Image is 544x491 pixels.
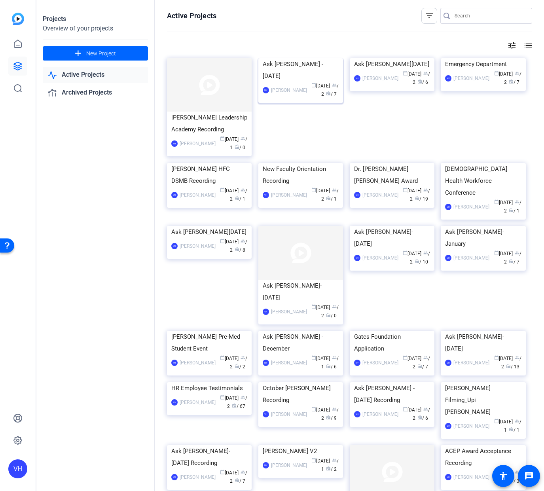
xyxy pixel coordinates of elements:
div: [PERSON_NAME] [362,359,398,367]
span: [DATE] [311,83,330,89]
mat-icon: filter_list [425,11,434,21]
span: group [241,239,245,243]
div: VH [445,204,451,210]
div: [PERSON_NAME] Leadership Academy Recording [171,112,247,135]
span: / 6 [326,364,337,370]
span: / 2 [413,407,430,421]
span: group [241,136,245,141]
span: radio [506,364,511,368]
div: [PERSON_NAME] [271,461,307,469]
span: radio [326,91,331,96]
span: calendar_today [311,355,316,360]
span: group [332,83,337,87]
mat-icon: list [523,41,532,50]
span: [DATE] [494,356,513,361]
span: calendar_today [494,355,499,360]
div: [PERSON_NAME] [362,74,398,82]
span: calendar_today [220,395,225,400]
span: New Project [86,49,116,58]
span: calendar_today [311,304,316,309]
span: radio [509,79,514,84]
div: ACEP Award Acceptance Recording [445,445,521,469]
span: [DATE] [220,136,239,142]
span: radio [235,144,239,149]
span: group [423,250,428,255]
span: [DATE] [403,188,421,193]
span: group [515,71,519,76]
div: Ask [PERSON_NAME] - [DATE] [263,58,339,82]
span: / 6 [417,415,428,421]
span: group [515,355,519,360]
div: [PERSON_NAME] [453,359,489,367]
span: radio [326,196,331,201]
span: / 7 [417,364,428,370]
mat-icon: tune [507,41,517,50]
span: / 2 [326,466,337,472]
span: radio [326,364,331,368]
div: MY [263,360,269,366]
span: calendar_today [494,250,499,255]
div: [PERSON_NAME] [180,473,216,481]
span: [DATE] [220,356,239,361]
div: Gates Foundation Application [354,331,430,355]
span: / 1 [509,427,519,433]
span: [DATE] [403,71,421,77]
span: [DATE] [311,305,330,310]
span: / 7 [326,91,337,97]
span: calendar_today [494,199,499,204]
span: calendar_today [311,83,316,87]
span: radio [235,478,239,483]
a: Archived Projects [43,85,148,101]
div: Ask [PERSON_NAME]-January [445,226,521,250]
span: / 2 [235,364,245,370]
span: / 67 [232,404,245,409]
span: radio [417,79,422,84]
div: [PERSON_NAME] [271,191,307,199]
span: group [423,188,428,192]
span: / 1 [504,419,521,433]
div: [PERSON_NAME] HFC DSMB Recording [171,163,247,187]
span: calendar_today [220,470,225,474]
div: VH [171,360,178,366]
span: radio [417,364,422,368]
div: VH [354,192,360,198]
div: Dr. [PERSON_NAME] [PERSON_NAME] Award [354,163,430,187]
span: [DATE] [403,251,421,256]
span: / 2 [227,395,247,409]
div: MY [445,75,451,82]
div: [PERSON_NAME] Filming_Upi [PERSON_NAME] [445,382,521,418]
span: calendar_today [403,250,408,255]
div: VH [263,309,269,315]
div: MY [354,360,360,366]
span: group [423,71,428,76]
span: group [332,407,337,411]
span: / 2 [321,305,339,318]
div: Ask [PERSON_NAME]- [DATE] Recording [171,445,247,469]
span: / 1 [509,208,519,214]
span: radio [509,208,514,212]
div: VH [171,192,178,198]
div: Ask [PERSON_NAME][DATE] [354,58,430,70]
div: [PERSON_NAME] [271,86,307,94]
span: / 7 [235,478,245,484]
span: radio [235,247,239,252]
span: [DATE] [220,239,239,245]
span: / 7 [509,259,519,265]
span: group [332,458,337,463]
div: [PERSON_NAME] [271,359,307,367]
span: radio [415,196,419,201]
span: calendar_today [220,188,225,192]
div: Emergency Department [445,58,521,70]
span: [DATE] [494,419,513,425]
div: [PERSON_NAME] V2 [263,445,339,457]
span: / 6 [417,80,428,85]
span: / 1 [326,196,337,202]
span: calendar_today [220,136,225,141]
span: calendar_today [494,71,499,76]
span: group [423,407,428,411]
span: radio [417,415,422,420]
span: [DATE] [311,458,330,464]
div: MY [263,87,269,93]
span: calendar_today [311,188,316,192]
div: MY [263,462,269,468]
